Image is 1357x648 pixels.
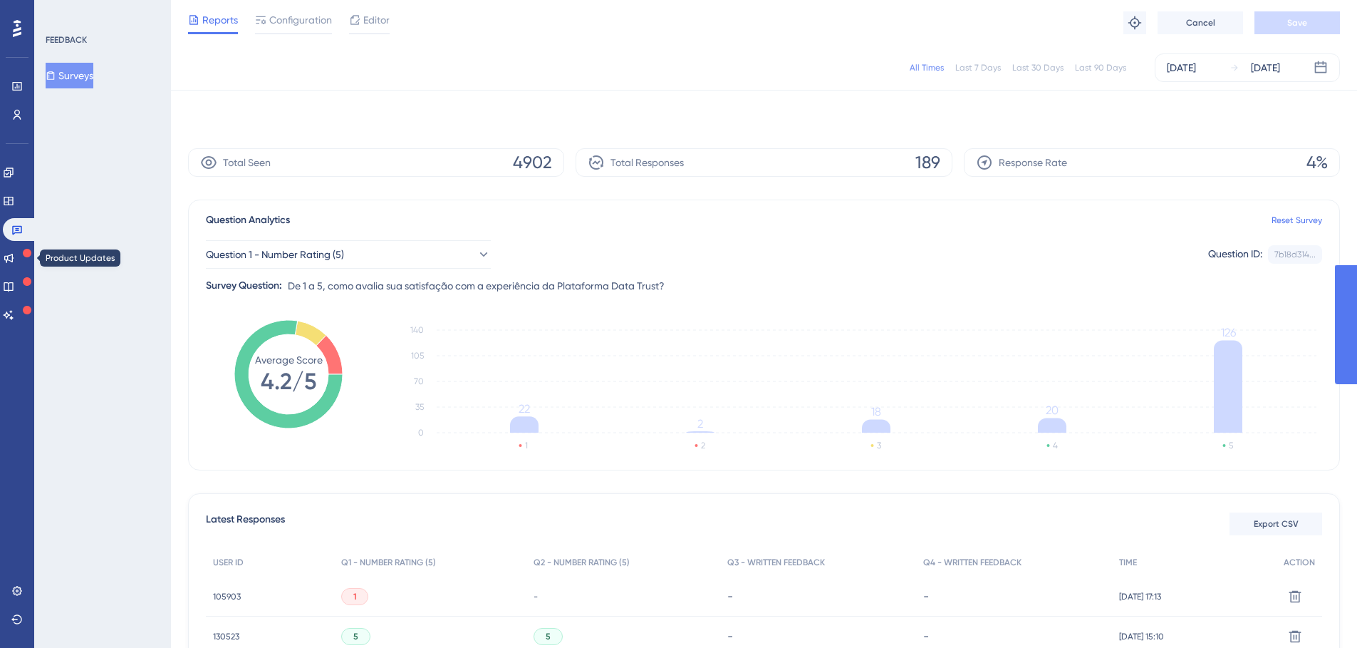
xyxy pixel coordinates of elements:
div: Last 90 Days [1075,62,1126,73]
div: [DATE] [1251,59,1280,76]
tspan: Average Score [255,354,323,366]
div: [DATE] [1167,59,1196,76]
text: 1 [525,441,528,451]
div: Last 30 Days [1012,62,1064,73]
span: Question Analytics [206,212,290,229]
span: Editor [363,11,390,29]
tspan: 105 [411,351,424,361]
span: Q3 - WRITTEN FEEDBACK [727,557,825,568]
tspan: 70 [414,376,424,386]
span: Q2 - NUMBER RATING (5) [534,557,630,568]
span: Response Rate [999,154,1067,171]
div: All Times [910,62,944,73]
div: - [727,590,908,603]
div: 7b18d314... [1274,249,1316,260]
div: Last 7 Days [955,62,1001,73]
span: 4% [1306,151,1328,174]
span: USER ID [213,557,244,568]
div: - [727,629,908,643]
span: Configuration [269,11,332,29]
span: Cancel [1186,17,1215,29]
span: Export CSV [1254,518,1299,530]
tspan: 2 [697,417,703,431]
button: Question 1 - Number Rating (5) [206,240,491,269]
span: 130523 [213,631,239,642]
span: 4902 [513,151,552,174]
button: Cancel [1158,11,1243,34]
tspan: 126 [1221,326,1236,339]
text: 2 [701,441,705,451]
span: TIME [1119,557,1137,568]
span: 105903 [213,591,241,602]
div: FEEDBACK [46,34,87,46]
span: Save [1287,17,1307,29]
span: Total Responses [610,154,684,171]
button: Save [1254,11,1340,34]
span: 1 [353,591,356,602]
span: Total Seen [223,154,271,171]
span: Q4 - WRITTEN FEEDBACK [923,557,1021,568]
div: Survey Question: [206,277,282,294]
span: Reports [202,11,238,29]
text: 4 [1053,441,1058,451]
span: De 1 a 5, como avalia sua satisfação com a experiência da Plataforma Data Trust? [288,277,665,294]
button: Surveys [46,63,93,88]
text: 5 [1229,441,1233,451]
span: Q1 - NUMBER RATING (5) [341,557,436,568]
span: Latest Responses [206,511,285,537]
div: Question ID: [1208,245,1262,264]
span: Question 1 - Number Rating (5) [206,246,344,263]
span: ACTION [1284,557,1315,568]
tspan: 4.2/5 [261,368,316,395]
div: - [923,590,1105,603]
tspan: 20 [1046,403,1059,417]
a: Reset Survey [1272,215,1322,226]
span: [DATE] 17:13 [1119,591,1161,602]
span: - [534,591,538,602]
text: 3 [877,441,881,451]
span: [DATE] 15:10 [1119,631,1164,642]
tspan: 0 [418,428,424,438]
tspan: 22 [519,402,530,416]
tspan: 35 [415,402,424,412]
span: 189 [915,151,940,174]
span: 5 [546,631,551,642]
iframe: UserGuiding AI Assistant Launcher [1297,592,1340,634]
tspan: 18 [871,405,881,418]
span: 5 [353,631,358,642]
tspan: 140 [410,325,424,335]
div: - [923,629,1105,643]
button: Export CSV [1229,513,1322,535]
